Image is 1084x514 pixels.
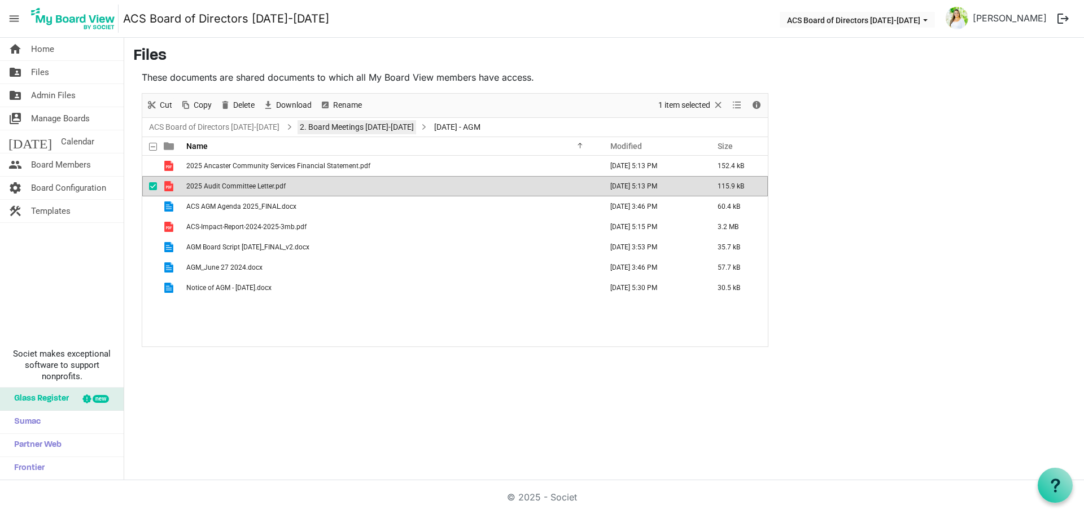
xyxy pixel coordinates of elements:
[8,457,45,480] span: Frontier
[183,156,598,176] td: 2025 Ancaster Community Services Financial Statement.pdf is template cell column header Name
[275,98,313,112] span: Download
[157,156,183,176] td: is template cell column header type
[186,142,208,151] span: Name
[8,38,22,60] span: home
[186,162,370,170] span: 2025 Ancaster Community Services Financial Statement.pdf
[8,177,22,199] span: settings
[598,176,706,196] td: September 19, 2025 5:13 PM column header Modified
[598,156,706,176] td: September 19, 2025 5:13 PM column header Modified
[157,257,183,278] td: is template cell column header type
[598,278,706,298] td: September 10, 2025 5:30 PM column header Modified
[657,98,711,112] span: 1 item selected
[183,237,598,257] td: AGM Board Script September 2025_FINAL_v2.docx is template cell column header Name
[157,196,183,217] td: is template cell column header type
[706,278,768,298] td: 30.5 kB is template cell column header Size
[142,156,157,176] td: checkbox
[706,196,768,217] td: 60.4 kB is template cell column header Size
[298,120,416,134] a: 2. Board Meetings [DATE]-[DATE]
[318,98,364,112] button: Rename
[8,107,22,130] span: switch_account
[706,176,768,196] td: 115.9 kB is template cell column header Size
[178,98,214,112] button: Copy
[8,153,22,176] span: people
[316,94,366,117] div: Rename
[8,388,69,410] span: Glass Register
[8,200,22,222] span: construction
[28,5,119,33] img: My Board View Logo
[186,203,296,210] span: ACS AGM Agenda 2025_FINAL.docx
[186,243,309,251] span: AGM Board Script [DATE]_FINAL_v2.docx
[706,217,768,237] td: 3.2 MB is template cell column header Size
[598,196,706,217] td: September 18, 2025 3:46 PM column header Modified
[186,263,263,271] span: AGM_June 27 2024.docx
[598,257,706,278] td: September 18, 2025 3:46 PM column header Modified
[31,200,71,222] span: Templates
[159,98,173,112] span: Cut
[259,94,316,117] div: Download
[31,107,90,130] span: Manage Boards
[193,98,213,112] span: Copy
[261,98,314,112] button: Download
[218,98,257,112] button: Delete
[728,94,747,117] div: View
[157,278,183,298] td: is template cell column header type
[8,434,62,456] span: Partner Web
[432,120,483,134] span: [DATE] - AGM
[142,217,157,237] td: checkbox
[183,217,598,237] td: ACS-Impact-Report-2024-2025-3mb.pdf is template cell column header Name
[8,84,22,107] span: folder_shared
[145,98,174,112] button: Cut
[183,176,598,196] td: 2025 Audit Committee Letter.pdf is template cell column header Name
[186,223,307,231] span: ACS-Impact-Report-2024-2025-3mb.pdf
[706,156,768,176] td: 152.4 kB is template cell column header Size
[142,278,157,298] td: checkbox
[598,237,706,257] td: September 24, 2025 3:53 PM column header Modified
[747,94,766,117] div: Details
[157,176,183,196] td: is template cell column header type
[142,71,768,84] p: These documents are shared documents to which all My Board View members have access.
[157,217,183,237] td: is template cell column header type
[8,411,41,433] span: Sumac
[186,182,286,190] span: 2025 Audit Committee Letter.pdf
[31,38,54,60] span: Home
[598,217,706,237] td: September 19, 2025 5:15 PM column header Modified
[183,278,598,298] td: Notice of AGM - September 25 2025.docx is template cell column header Name
[93,395,109,403] div: new
[28,5,123,33] a: My Board View Logo
[232,98,256,112] span: Delete
[706,257,768,278] td: 57.7 kB is template cell column header Size
[946,7,968,29] img: P1o51ie7xrVY5UL7ARWEW2r7gNC2P9H9vlLPs2zch7fLSXidsvLolGPwwA3uyx8AkiPPL2cfIerVbTx3yTZ2nQ_thumb.png
[133,47,1075,66] h3: Files
[8,61,22,84] span: folder_shared
[31,84,76,107] span: Admin Files
[61,130,94,153] span: Calendar
[147,120,282,134] a: ACS Board of Directors [DATE]-[DATE]
[186,284,272,292] span: Notice of AGM - [DATE].docx
[123,7,329,30] a: ACS Board of Directors [DATE]-[DATE]
[1051,7,1075,30] button: logout
[142,237,157,257] td: checkbox
[142,94,176,117] div: Cut
[8,130,52,153] span: [DATE]
[610,142,642,151] span: Modified
[657,98,726,112] button: Selection
[507,491,577,503] a: © 2025 - Societ
[718,142,733,151] span: Size
[332,98,363,112] span: Rename
[3,8,25,29] span: menu
[176,94,216,117] div: Copy
[654,94,728,117] div: Clear selection
[31,153,91,176] span: Board Members
[968,7,1051,29] a: [PERSON_NAME]
[780,12,935,28] button: ACS Board of Directors 2024-2025 dropdownbutton
[706,237,768,257] td: 35.7 kB is template cell column header Size
[730,98,744,112] button: View dropdownbutton
[216,94,259,117] div: Delete
[142,257,157,278] td: checkbox
[5,348,119,382] span: Societ makes exceptional software to support nonprofits.
[749,98,764,112] button: Details
[183,257,598,278] td: AGM_June 27 2024.docx is template cell column header Name
[157,237,183,257] td: is template cell column header type
[183,196,598,217] td: ACS AGM Agenda 2025_FINAL.docx is template cell column header Name
[31,177,106,199] span: Board Configuration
